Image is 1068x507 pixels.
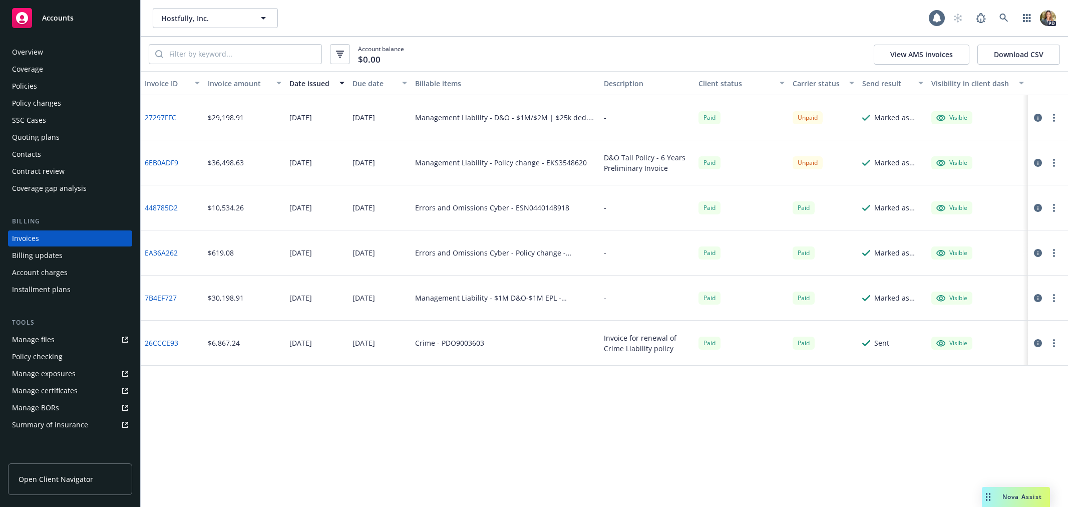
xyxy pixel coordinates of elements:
[411,71,600,95] button: Billable items
[874,293,923,303] div: Marked as sent
[936,158,967,167] div: Visible
[793,156,823,169] div: Unpaid
[208,157,244,168] div: $36,498.63
[698,111,721,124] span: Paid
[8,4,132,32] a: Accounts
[874,112,923,123] div: Marked as sent
[874,202,923,213] div: Marked as sent
[352,78,397,89] div: Due date
[858,71,927,95] button: Send result
[289,202,312,213] div: [DATE]
[208,202,244,213] div: $10,534.26
[12,146,41,162] div: Contacts
[698,292,721,304] div: Paid
[793,337,815,349] div: Paid
[8,417,132,433] a: Summary of insurance
[971,8,991,28] a: Report a Bug
[12,180,87,196] div: Coverage gap analysis
[694,71,789,95] button: Client status
[12,349,63,365] div: Policy checking
[8,216,132,226] div: Billing
[352,157,375,168] div: [DATE]
[936,113,967,122] div: Visible
[793,78,843,89] div: Carrier status
[415,293,596,303] div: Management Liability - $1M D&O-$1M EPL - EKS3548620
[208,293,244,303] div: $30,198.91
[145,293,177,303] a: 7B4EF727
[793,246,815,259] div: Paid
[204,71,285,95] button: Invoice amount
[352,202,375,213] div: [DATE]
[145,247,178,258] a: EA36A262
[604,112,606,123] div: -
[698,246,721,259] span: Paid
[285,71,348,95] button: Date issued
[789,71,858,95] button: Carrier status
[936,339,967,348] div: Visible
[8,400,132,416] a: Manage BORs
[289,247,312,258] div: [DATE]
[161,13,248,24] span: Hostfully, Inc.
[604,247,606,258] div: -
[8,44,132,60] a: Overview
[415,202,569,213] div: Errors and Omissions Cyber - ESN0440148918
[12,282,71,298] div: Installment plans
[12,163,65,179] div: Contract review
[994,8,1014,28] a: Search
[42,14,74,22] span: Accounts
[600,71,694,95] button: Description
[8,366,132,382] a: Manage exposures
[289,78,333,89] div: Date issued
[8,146,132,162] a: Contacts
[12,332,55,348] div: Manage files
[8,129,132,145] a: Quoting plans
[145,157,178,168] a: 6EB0ADF9
[19,474,93,484] span: Open Client Navigator
[8,453,132,463] div: Analytics hub
[977,45,1060,65] button: Download CSV
[352,112,375,123] div: [DATE]
[698,156,721,169] div: Paid
[1017,8,1037,28] a: Switch app
[12,61,43,77] div: Coverage
[208,338,240,348] div: $6,867.24
[12,400,59,416] div: Manage BORs
[8,180,132,196] a: Coverage gap analysis
[415,338,484,348] div: Crime - PDO9003603
[698,78,774,89] div: Client status
[604,293,606,303] div: -
[12,366,76,382] div: Manage exposures
[604,152,690,173] div: D&O Tail Policy - 6 Years Preliminary Invoice
[8,163,132,179] a: Contract review
[415,78,596,89] div: Billable items
[208,247,234,258] div: $619.08
[145,338,178,348] a: 26CCCE93
[793,201,815,214] div: Paid
[874,247,923,258] div: Marked as sent
[1002,492,1042,501] span: Nova Assist
[874,338,889,348] div: Sent
[8,383,132,399] a: Manage certificates
[289,157,312,168] div: [DATE]
[8,61,132,77] a: Coverage
[982,487,1050,507] button: Nova Assist
[208,112,244,123] div: $29,198.91
[12,417,88,433] div: Summary of insurance
[8,332,132,348] a: Manage files
[8,95,132,111] a: Policy changes
[604,202,606,213] div: -
[12,112,46,128] div: SSC Cases
[698,337,721,349] div: Paid
[12,230,39,246] div: Invoices
[12,78,37,94] div: Policies
[8,230,132,246] a: Invoices
[8,349,132,365] a: Policy checking
[793,292,815,304] div: Paid
[604,78,690,89] div: Description
[874,45,969,65] button: View AMS invoices
[153,8,278,28] button: Hostfully, Inc.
